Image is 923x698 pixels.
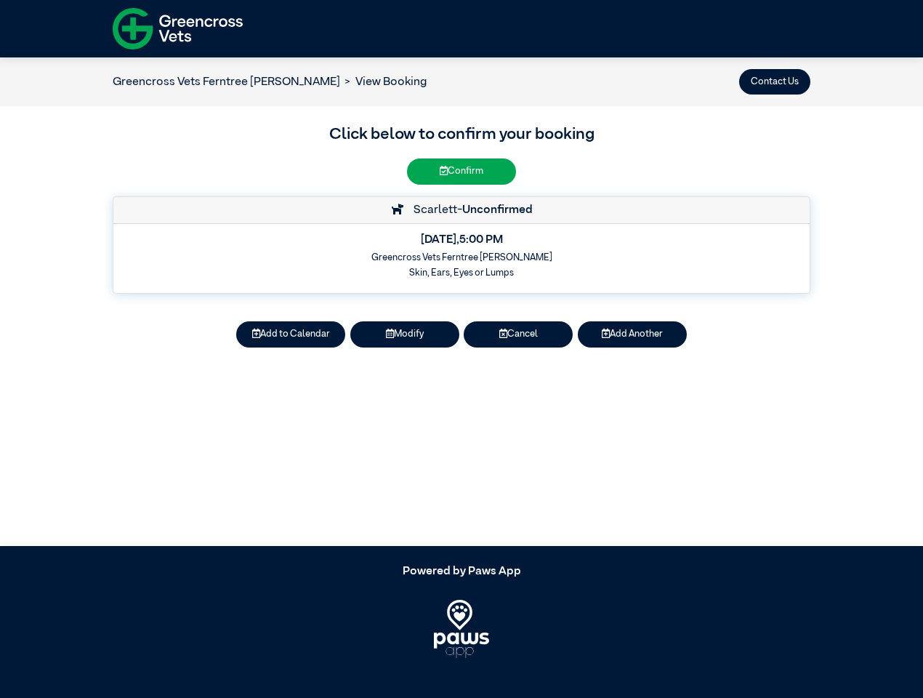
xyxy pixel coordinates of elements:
nav: breadcrumb [113,73,427,91]
h5: Powered by Paws App [113,565,810,579]
button: Contact Us [739,69,810,95]
span: Scarlett [406,204,457,216]
h5: [DATE] , 5:00 PM [123,233,800,247]
strong: Unconfirmed [462,204,533,216]
h6: Skin, Ears, Eyes or Lumps [123,268,800,278]
button: Add Another [578,321,687,347]
img: f-logo [113,4,243,54]
a: Greencross Vets Ferntree [PERSON_NAME] [113,76,340,88]
img: PawsApp [434,600,490,658]
button: Cancel [464,321,573,347]
span: - [457,204,533,216]
button: Confirm [407,159,516,184]
h6: Greencross Vets Ferntree [PERSON_NAME] [123,252,800,263]
button: Add to Calendar [236,321,345,347]
li: View Booking [340,73,427,91]
button: Modify [350,321,459,347]
h3: Click below to confirm your booking [113,123,810,148]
